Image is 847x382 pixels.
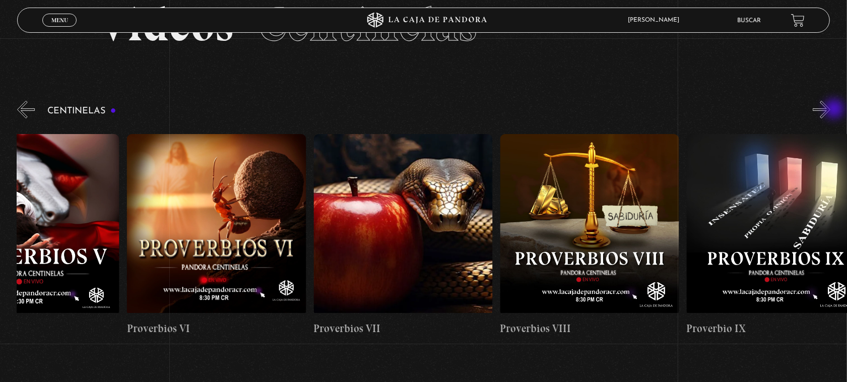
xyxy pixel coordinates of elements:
h4: Proverbios VI [127,321,306,337]
a: Proverbios VII [314,126,493,344]
h4: Proverbios VIII [500,321,679,337]
a: Proverbios VI [127,126,306,344]
h2: Videos [98,1,749,48]
a: Proverbios VIII [500,126,679,344]
h4: Proverbios VII [314,321,493,337]
span: Cerrar [48,26,72,33]
a: View your shopping cart [791,14,805,27]
button: Next [813,101,830,118]
button: Previous [17,101,35,118]
span: [PERSON_NAME] [623,17,689,23]
a: Buscar [737,18,761,24]
h3: Centinelas [47,106,116,116]
span: Menu [51,17,68,23]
